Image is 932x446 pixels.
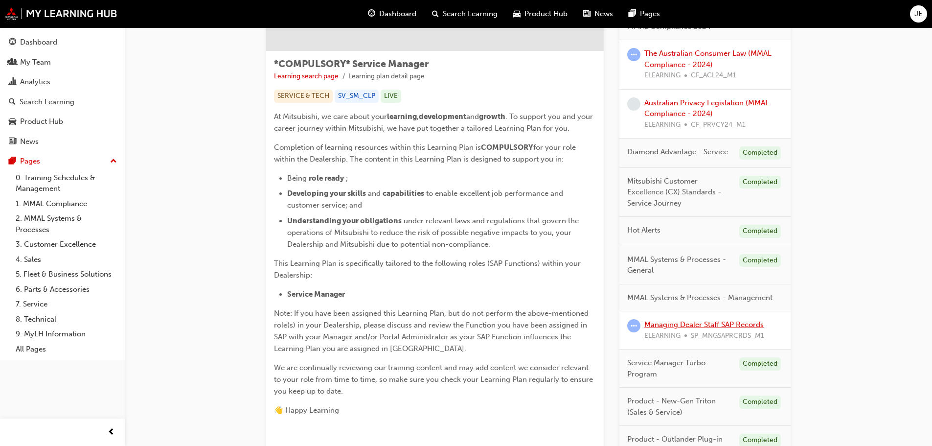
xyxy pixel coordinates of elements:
span: At Mitsubishi, we care about your [274,112,387,121]
span: under relevant laws and regulations that govern the operations of Mitsubishi to reduce the risk o... [287,216,581,249]
span: news-icon [583,8,591,20]
div: Dashboard [20,37,57,48]
span: learning [387,112,417,121]
a: 6. Parts & Accessories [12,282,121,297]
span: ELEARNING [644,119,681,131]
span: ; [346,174,348,183]
span: JE [914,8,923,20]
span: people-icon [9,58,16,67]
span: Service Manager [287,290,345,299]
button: Pages [4,152,121,170]
span: car-icon [9,117,16,126]
a: Australian Privacy Legislation (MMAL Compliance - 2024) [644,98,769,118]
span: Service Manager Turbo Program [627,357,731,379]
div: Completed [739,396,781,409]
span: Hot Alerts [627,225,660,236]
span: prev-icon [108,426,115,439]
div: Completed [739,176,781,189]
a: Managing Dealer Staff SAP Records [644,320,764,329]
a: All Pages [12,342,121,357]
span: news-icon [9,138,16,146]
button: DashboardMy TeamAnalyticsSearch LearningProduct HubNews [4,31,121,152]
span: and [466,112,479,121]
span: , [417,112,419,121]
a: Search Learning [4,93,121,111]
div: SERVICE & TECH [274,90,333,103]
span: Pages [640,8,660,20]
span: SP_MNGSAPRCRDS_M1 [691,330,764,342]
a: Learning search page [274,72,339,80]
span: learningRecordVerb_NONE-icon [627,97,640,111]
span: We are continually reviewing our training content and may add content we consider relevant to you... [274,363,595,396]
span: Diamond Advantage - Service [627,146,728,158]
span: Being [287,174,307,183]
span: Note: If you have been assigned this Learning Plan, but do not perform the above-mentioned role(s... [274,309,591,353]
span: growth [479,112,505,121]
div: Search Learning [20,96,74,108]
span: pages-icon [629,8,636,20]
span: ELEARNING [644,330,681,342]
a: Dashboard [4,33,121,51]
span: News [594,8,613,20]
li: Learning plan detail page [348,71,425,82]
span: learningRecordVerb_ATTEMPT-icon [627,319,640,332]
a: 0. Training Schedules & Management [12,170,121,196]
a: guage-iconDashboard [360,4,424,24]
div: Completed [739,357,781,371]
a: 1. MMAL Compliance [12,196,121,211]
span: learningRecordVerb_ATTEMPT-icon [627,48,640,61]
span: MMAL Systems & Processes - Management [627,292,773,304]
div: My Team [20,57,51,68]
div: Pages [20,156,40,167]
img: mmal [5,7,117,20]
span: CF_PRVCY24_M1 [691,119,746,131]
a: 3. Customer Excellence [12,237,121,252]
span: This Learning Plan is specifically tailored to the following roles (SAP Functions) within your De... [274,259,583,280]
span: MMAL Systems & Processes - General [627,254,731,276]
span: to enable excellent job performance and customer service; and [287,189,565,210]
a: news-iconNews [575,4,621,24]
span: CF_ACL24_M1 [691,70,736,81]
span: for your role within the Dealership. The content in this Learning Plan is designed to support you... [274,143,578,164]
a: search-iconSearch Learning [424,4,505,24]
span: . To support you and your career journey within Mitsubishi, we have put together a tailored Learn... [274,112,595,133]
span: ELEARNING [644,70,681,81]
span: Developing your skills [287,189,366,198]
a: 7. Service [12,297,121,312]
a: 4. Sales [12,252,121,267]
div: Product Hub [20,116,63,127]
span: Dashboard [379,8,416,20]
span: capabilities [383,189,424,198]
span: Understanding your obligations [287,216,402,225]
a: Product Hub [4,113,121,131]
a: pages-iconPages [621,4,668,24]
a: My Team [4,53,121,71]
span: guage-icon [368,8,375,20]
span: search-icon [432,8,439,20]
span: chart-icon [9,78,16,87]
a: car-iconProduct Hub [505,4,575,24]
div: Analytics [20,76,50,88]
button: JE [910,5,927,23]
span: up-icon [110,155,117,168]
a: 2. MMAL Systems & Processes [12,211,121,237]
a: 9. MyLH Information [12,327,121,342]
div: Completed [739,254,781,267]
span: car-icon [513,8,521,20]
div: LIVE [381,90,401,103]
span: guage-icon [9,38,16,47]
div: Completed [739,225,781,238]
span: Completion of learning resources within this Learning Plan is [274,143,481,152]
span: development [419,112,466,121]
span: search-icon [9,98,16,107]
a: 5. Fleet & Business Solutions [12,267,121,282]
div: News [20,136,39,147]
span: Search Learning [443,8,498,20]
a: News [4,133,121,151]
span: role ready [309,174,344,183]
div: SV_SM_CLP [335,90,379,103]
a: The Australian Consumer Law (MMAL Compliance - 2024) [644,49,772,69]
span: pages-icon [9,157,16,166]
